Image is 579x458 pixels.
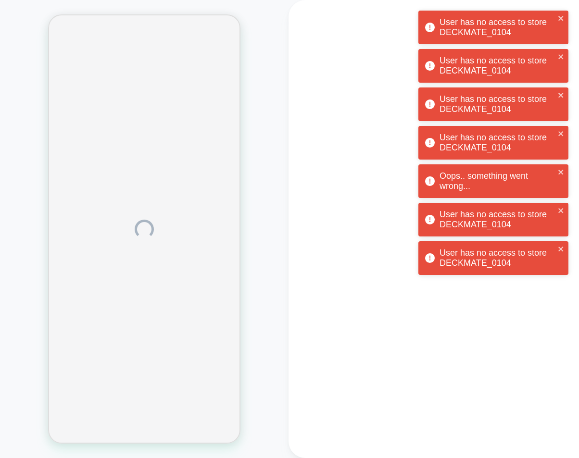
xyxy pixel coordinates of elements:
[558,245,565,254] button: close
[440,210,555,230] div: User has no access to store DECKMATE_0104
[440,248,555,268] div: User has no access to store DECKMATE_0104
[558,130,565,139] button: close
[558,53,565,62] button: close
[440,171,555,191] div: Oops.. something went wrong...
[558,91,565,100] button: close
[440,94,555,114] div: User has no access to store DECKMATE_0104
[558,207,565,216] button: close
[440,56,555,76] div: User has no access to store DECKMATE_0104
[558,14,565,24] button: close
[440,133,555,153] div: User has no access to store DECKMATE_0104
[440,17,555,37] div: User has no access to store DECKMATE_0104
[558,168,565,177] button: close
